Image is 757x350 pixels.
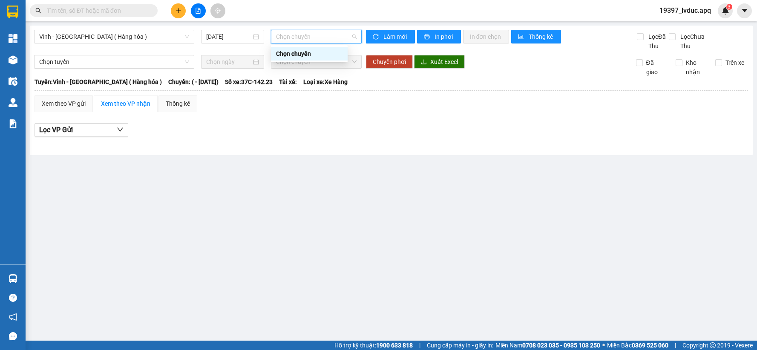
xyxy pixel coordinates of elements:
strong: 1900 633 818 [376,342,413,349]
span: search [35,8,41,14]
span: Chọn tuyến [39,55,189,68]
span: Miền Nam [495,341,600,350]
input: Tìm tên, số ĐT hoặc mã đơn [47,6,147,15]
span: notification [9,313,17,321]
span: Thống kê [529,32,554,41]
img: dashboard-icon [9,34,17,43]
span: caret-down [741,7,748,14]
span: In phơi [435,32,454,41]
div: Thống kê [166,99,190,108]
span: sync [373,34,380,40]
button: Chuyển phơi [366,55,413,69]
span: Vinh - Hà Nội ( Hàng hóa ) [39,30,189,43]
button: caret-down [737,3,752,18]
span: Cung cấp máy in - giấy in: [427,341,493,350]
span: printer [424,34,431,40]
span: Chuyến: ( - [DATE]) [168,77,219,87]
span: copyright [710,342,716,348]
span: 19397_lvduc.apq [653,5,718,16]
img: icon-new-feature [722,7,729,14]
button: In đơn chọn [463,30,509,43]
span: question-circle [9,294,17,302]
button: aim [210,3,225,18]
img: logo-vxr [7,6,18,18]
span: Kho nhận [682,58,709,77]
span: Lọc VP Gửi [39,124,73,135]
div: Chọn chuyến [276,49,343,58]
span: Số xe: 37C-142.23 [225,77,273,87]
sup: 3 [726,4,732,10]
span: | [675,341,676,350]
button: printerIn phơi [417,30,461,43]
span: Chọn chuyến [276,30,357,43]
span: aim [215,8,221,14]
span: Loại xe: Xe Hàng [303,77,348,87]
div: Xem theo VP nhận [101,99,150,108]
button: downloadXuất Excel [414,55,465,69]
span: down [117,126,124,133]
span: Hỗ trợ kỹ thuật: [334,341,413,350]
button: Lọc VP Gửi [35,123,128,137]
img: solution-icon [9,119,17,128]
button: file-add [191,3,206,18]
button: bar-chartThống kê [511,30,561,43]
img: warehouse-icon [9,55,17,64]
span: plus [176,8,181,14]
input: 12/09/2025 [206,32,251,41]
span: bar-chart [518,34,525,40]
span: 3 [728,4,731,10]
span: ⚪️ [602,344,605,347]
span: Lọc Đã Thu [645,32,669,51]
strong: 0369 525 060 [632,342,668,349]
button: plus [171,3,186,18]
div: Xem theo VP gửi [42,99,86,108]
strong: 0708 023 035 - 0935 103 250 [522,342,600,349]
span: Miền Bắc [607,341,668,350]
button: syncLàm mới [366,30,415,43]
input: Chọn ngày [206,57,251,67]
span: message [9,332,17,340]
span: Trên xe [722,58,748,67]
span: Làm mới [383,32,408,41]
span: Lọc Chưa Thu [677,32,717,51]
img: warehouse-icon [9,77,17,86]
img: warehouse-icon [9,98,17,107]
b: Tuyến: Vinh - [GEOGRAPHIC_DATA] ( Hàng hóa ) [35,78,162,85]
div: Chọn chuyến [271,47,348,61]
img: warehouse-icon [9,274,17,283]
span: | [419,341,420,350]
span: file-add [195,8,201,14]
span: Tài xế: [279,77,297,87]
span: Đã giao [643,58,669,77]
